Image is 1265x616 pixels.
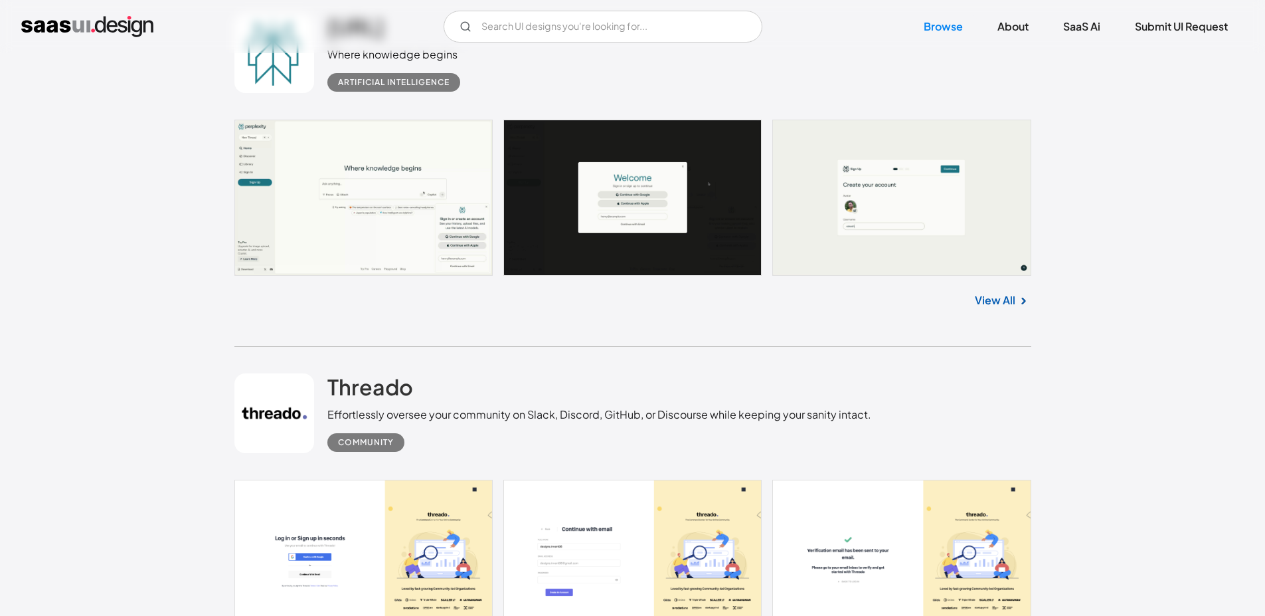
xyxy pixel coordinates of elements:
[1047,12,1116,41] a: SaaS Ai
[21,16,153,37] a: home
[338,435,394,451] div: Community
[327,407,871,423] div: Effortlessly oversee your community on Slack, Discord, GitHub, or Discourse while keeping your sa...
[1119,12,1244,41] a: Submit UI Request
[908,12,979,41] a: Browse
[444,11,762,43] form: Email Form
[327,373,413,407] a: Threado
[981,12,1045,41] a: About
[327,47,471,62] div: Where knowledge begins
[338,74,450,90] div: Artificial Intelligence
[975,292,1015,308] a: View All
[327,373,413,400] h2: Threado
[444,11,762,43] input: Search UI designs you're looking for...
